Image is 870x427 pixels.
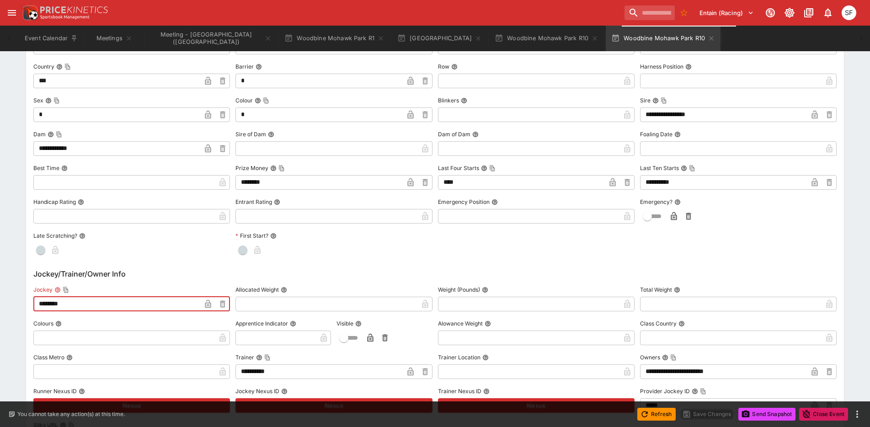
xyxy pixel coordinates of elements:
button: Nexus [438,398,635,413]
button: Refresh [637,408,676,421]
button: Documentation [801,5,817,21]
button: Trainer Nexus ID [483,388,490,395]
p: Dam of Dam [438,130,470,138]
button: Colours [55,320,62,327]
button: Class Country [678,320,685,327]
button: Apprentice Indicator [290,320,296,327]
p: Jockey [33,286,53,294]
div: Sugaluopea Filipaina [842,5,856,20]
p: Best Time [33,164,59,172]
button: TrainerCopy To Clipboard [256,354,262,361]
button: First Start? [270,233,277,239]
p: First Start? [235,232,268,240]
img: PriceKinetics [40,6,108,13]
p: Sire [640,96,651,104]
p: Emergency? [640,198,673,206]
input: search [624,5,675,20]
button: Toggle light/dark mode [781,5,798,21]
button: Foaling Date [674,131,681,138]
button: SireCopy To Clipboard [652,97,659,104]
button: Copy To Clipboard [661,97,667,104]
p: Last Four Starts [438,164,479,172]
button: Meetings [85,26,144,51]
button: Blinkers [461,97,467,104]
button: Copy To Clipboard [700,388,706,395]
button: Sire of Dam [268,131,274,138]
button: Copy To Clipboard [689,165,695,171]
p: Emergency Position [438,198,490,206]
button: ColourCopy To Clipboard [255,97,261,104]
p: Visible [336,320,353,327]
p: Country [33,63,54,70]
button: OwnersCopy To Clipboard [662,354,668,361]
h6: Jockey/Trainer/Owner Info [33,268,837,279]
p: Runner Nexus ID [33,387,77,395]
button: Woodbine Mohawk Park R10 [606,26,721,51]
p: Weight (Pounds) [438,286,480,294]
button: Meeting - Woodbine Mohawk Park (CA) [145,26,277,51]
button: Sugaluopea Filipaina [839,3,859,23]
button: Best Time [61,165,68,171]
button: Notifications [820,5,836,21]
p: Barrier [235,63,254,70]
button: Copy To Clipboard [489,165,496,171]
p: Owners [640,353,660,361]
button: JockeyCopy To Clipboard [54,287,61,293]
button: Weight (Pounds) [482,287,488,293]
button: Connected to PK [762,5,779,21]
button: Copy To Clipboard [263,97,269,104]
p: Sex [33,96,43,104]
button: Event Calendar [19,26,83,51]
button: Provider Jockey IDCopy To Clipboard [692,388,698,395]
button: Allocated Weight [281,287,287,293]
button: Send Snapshot [738,408,795,421]
button: Woodbine Mohawk Park R1 [279,26,390,51]
button: Jockey Nexus ID [281,388,288,395]
p: Jockey Nexus ID [235,387,279,395]
button: open drawer [4,5,20,21]
p: Class Country [640,320,677,327]
button: Total Weight [674,287,680,293]
button: Harness Position [685,64,692,70]
p: Blinkers [438,96,459,104]
img: PriceKinetics Logo [20,4,38,22]
p: You cannot take any action(s) at this time. [17,410,125,418]
p: Harness Position [640,63,683,70]
p: Colour [235,96,253,104]
p: Entrant Rating [235,198,272,206]
button: Barrier [256,64,262,70]
button: Close Event [799,408,848,421]
button: Emergency Position [491,199,498,205]
button: Woodbine Mohawk Park R10 [489,26,604,51]
p: Trainer Location [438,353,480,361]
button: more [852,409,863,420]
button: Select Tenant [694,5,759,20]
p: Allocated Weight [235,286,279,294]
button: Emergency? [674,199,681,205]
p: Foaling Date [640,130,673,138]
button: Last Four StartsCopy To Clipboard [481,165,487,171]
button: Copy To Clipboard [56,131,62,138]
button: Nexus [235,398,432,413]
p: Colours [33,320,53,327]
p: Prize Money [235,164,268,172]
p: Row [438,63,449,70]
p: Alowance Weight [438,320,483,327]
p: Trainer Nexus ID [438,387,481,395]
button: Visible [355,320,362,327]
p: Class Metro [33,353,64,361]
button: Handicap Rating [78,199,84,205]
button: CountryCopy To Clipboard [56,64,63,70]
button: Last Ten StartsCopy To Clipboard [681,165,687,171]
p: Late Scratching? [33,232,77,240]
img: Sportsbook Management [40,15,90,19]
button: Class Metro [66,354,73,361]
button: [GEOGRAPHIC_DATA] [392,26,487,51]
button: Dam of Dam [472,131,479,138]
button: Row [451,64,458,70]
button: DamCopy To Clipboard [48,131,54,138]
p: Apprentice Indicator [235,320,288,327]
p: Total Weight [640,286,672,294]
button: Alowance Weight [485,320,491,327]
button: Copy To Clipboard [670,354,677,361]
